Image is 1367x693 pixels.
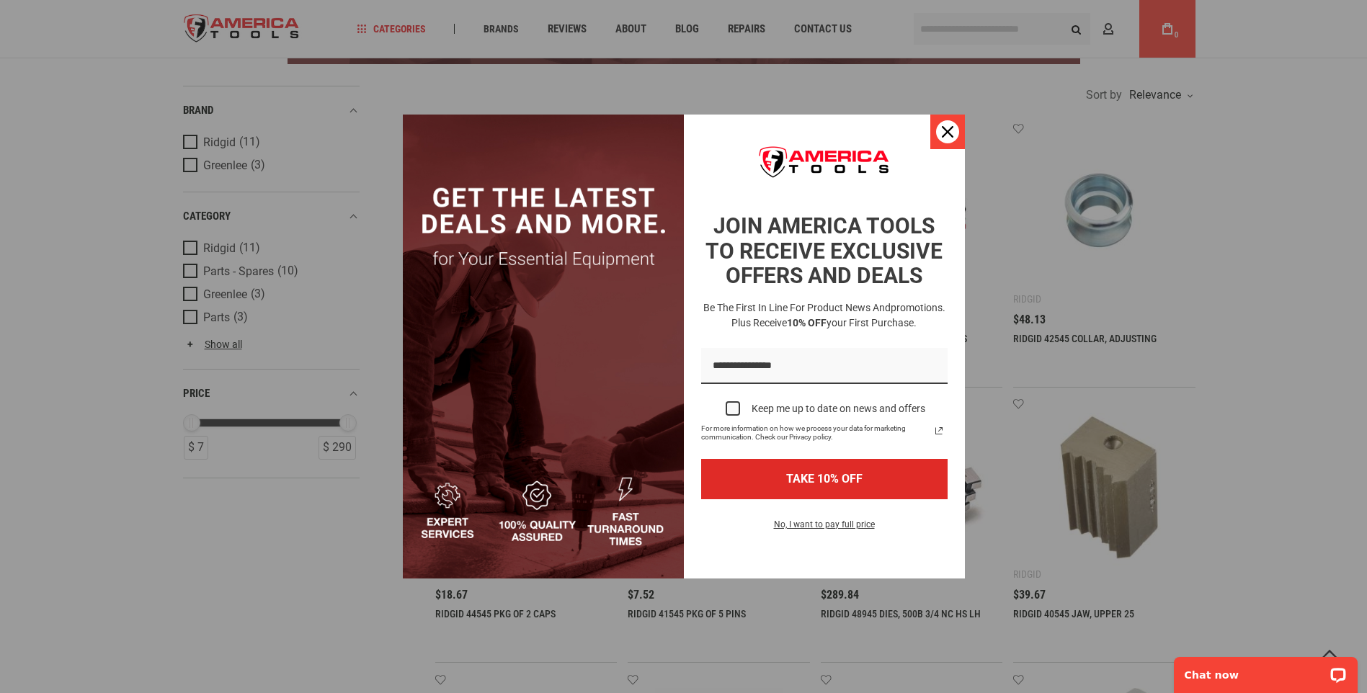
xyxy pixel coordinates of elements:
[698,300,950,331] h3: Be the first in line for product news and
[930,115,965,149] button: Close
[752,403,925,415] div: Keep me up to date on news and offers
[731,302,945,328] span: promotions. Plus receive your first purchase.
[701,348,948,385] input: Email field
[701,459,948,498] button: TAKE 10% OFF
[701,424,930,442] span: For more information on how we process your data for marketing communication. Check our Privacy p...
[930,422,948,439] svg: link icon
[930,422,948,439] a: Read our Privacy Policy
[762,517,886,541] button: No, I want to pay full price
[705,213,943,288] strong: JOIN AMERICA TOOLS TO RECEIVE EXCLUSIVE OFFERS AND DEALS
[942,126,953,138] svg: close icon
[787,317,827,328] strong: 10% OFF
[1165,648,1367,693] iframe: LiveChat chat widget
